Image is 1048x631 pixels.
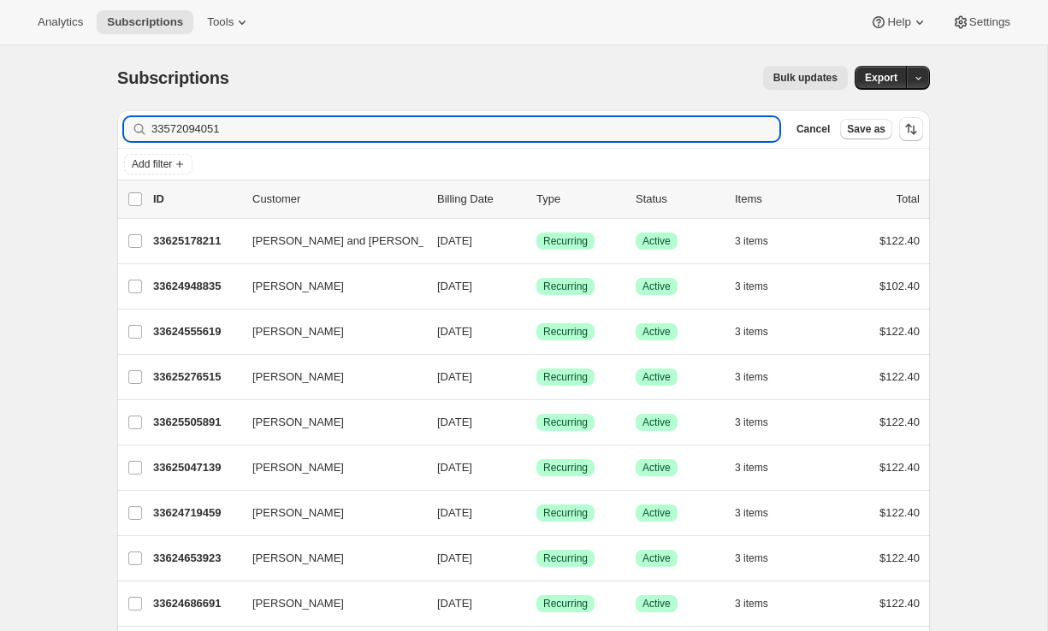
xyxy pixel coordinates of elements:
[132,157,172,171] span: Add filter
[735,592,787,616] button: 3 items
[252,414,344,431] span: [PERSON_NAME]
[242,454,413,481] button: [PERSON_NAME]
[242,409,413,436] button: [PERSON_NAME]
[860,10,938,34] button: Help
[97,10,193,34] button: Subscriptions
[153,410,920,434] div: 33625505891[PERSON_NAME][DATE]SuccessRecurringSuccessActive3 items$122.40
[153,191,239,208] p: ID
[879,416,920,428] span: $122.40
[735,551,768,565] span: 3 items
[153,369,239,386] p: 33625276515
[887,15,910,29] span: Help
[252,459,344,476] span: [PERSON_NAME]
[437,191,523,208] p: Billing Date
[153,229,920,253] div: 33625178211[PERSON_NAME] and [PERSON_NAME][DATE]SuccessRecurringSuccessActive3 items$122.40
[437,597,472,610] span: [DATE]
[899,117,923,141] button: Sort the results
[636,191,721,208] p: Status
[642,551,671,565] span: Active
[107,15,183,29] span: Subscriptions
[153,414,239,431] p: 33625505891
[840,119,892,139] button: Save as
[735,365,787,389] button: 3 items
[897,191,920,208] p: Total
[735,501,787,525] button: 3 items
[242,499,413,527] button: [PERSON_NAME]
[735,280,768,293] span: 3 items
[437,461,472,474] span: [DATE]
[543,370,588,384] span: Recurring
[252,369,344,386] span: [PERSON_NAME]
[437,325,472,338] span: [DATE]
[865,71,897,85] span: Export
[969,15,1010,29] span: Settings
[847,122,885,136] span: Save as
[252,233,460,250] span: [PERSON_NAME] and [PERSON_NAME]
[153,546,920,570] div: 33624653923[PERSON_NAME][DATE]SuccessRecurringSuccessActive3 items$122.40
[879,597,920,610] span: $122.40
[153,320,920,344] div: 33624555619[PERSON_NAME][DATE]SuccessRecurringSuccessActive3 items$122.40
[796,122,830,136] span: Cancel
[773,71,838,85] span: Bulk updates
[153,456,920,480] div: 33625047139[PERSON_NAME][DATE]SuccessRecurringSuccessActive3 items$122.40
[242,590,413,617] button: [PERSON_NAME]
[153,459,239,476] p: 33625047139
[153,274,920,298] div: 33624948835[PERSON_NAME][DATE]SuccessRecurringSuccessActive3 items$102.40
[735,456,787,480] button: 3 items
[536,191,622,208] div: Type
[642,416,671,429] span: Active
[735,546,787,570] button: 3 items
[879,325,920,338] span: $122.40
[242,273,413,300] button: [PERSON_NAME]
[790,119,837,139] button: Cancel
[153,550,239,567] p: 33624653923
[197,10,261,34] button: Tools
[242,545,413,572] button: [PERSON_NAME]
[242,318,413,345] button: [PERSON_NAME]
[735,325,768,339] span: 3 items
[735,416,768,429] span: 3 items
[879,551,920,564] span: $122.40
[153,504,239,522] p: 33624719459
[252,550,344,567] span: [PERSON_NAME]
[153,233,239,250] p: 33625178211
[642,325,671,339] span: Active
[153,278,239,295] p: 33624948835
[437,370,472,383] span: [DATE]
[153,323,239,340] p: 33624555619
[735,274,787,298] button: 3 items
[543,506,588,520] span: Recurring
[153,365,920,389] div: 33625276515[PERSON_NAME][DATE]SuccessRecurringSuccessActive3 items$122.40
[543,280,588,293] span: Recurring
[117,68,229,87] span: Subscriptions
[153,592,920,616] div: 33624686691[PERSON_NAME][DATE]SuccessRecurringSuccessActive3 items$122.40
[543,597,588,610] span: Recurring
[735,370,768,384] span: 3 items
[151,117,779,141] input: Filter subscribers
[124,154,192,174] button: Add filter
[642,370,671,384] span: Active
[735,234,768,248] span: 3 items
[153,191,920,208] div: IDCustomerBilling DateTypeStatusItemsTotal
[642,461,671,475] span: Active
[153,595,239,612] p: 33624686691
[543,461,588,475] span: Recurring
[735,461,768,475] span: 3 items
[543,325,588,339] span: Recurring
[252,323,344,340] span: [PERSON_NAME]
[252,504,344,522] span: [PERSON_NAME]
[642,234,671,248] span: Active
[27,10,93,34] button: Analytics
[207,15,234,29] span: Tools
[242,363,413,391] button: [PERSON_NAME]
[642,280,671,293] span: Active
[879,461,920,474] span: $122.40
[437,280,472,292] span: [DATE]
[942,10,1021,34] button: Settings
[437,506,472,519] span: [DATE]
[855,66,908,90] button: Export
[642,597,671,610] span: Active
[437,234,472,247] span: [DATE]
[763,66,848,90] button: Bulk updates
[735,229,787,253] button: 3 items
